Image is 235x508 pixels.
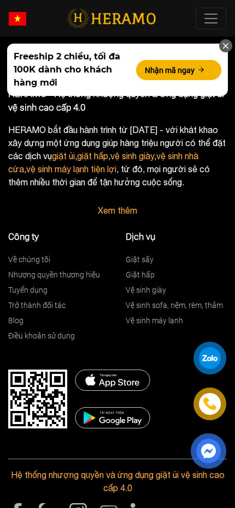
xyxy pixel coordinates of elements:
[11,470,225,493] a: Hệ thống nhượng quyền và ứng dụng giặt ủi vệ sinh cao cấp 4.0
[8,370,67,428] img: DMCA.com Protection Status
[8,230,109,244] p: Công ty
[8,151,198,174] a: vệ sinh nhà cửa
[8,301,66,310] a: Trở thành đối tác
[14,50,136,89] span: Freeship 2 chiều, tối đa 100K dành cho khách hàng mới
[26,164,116,174] a: vệ sinh máy lạnh tiện lợi
[136,60,221,80] button: Nhận mã ngay
[77,151,108,161] a: giặt hấp
[67,7,156,29] img: logo
[75,370,150,391] img: DMCA.com Protection Status
[75,407,150,428] img: DMCA.com Protection Status
[9,12,26,26] img: vn-flag.png
[126,230,227,244] p: Dịch vụ
[126,301,223,310] a: Vệ sinh sofa, nệm, rèm, thảm
[126,255,154,264] a: Giặt sấy
[126,316,183,325] a: Vệ sinh máy lạnh
[110,151,154,161] a: vệ sinh giày
[8,316,23,325] a: Blog
[8,331,75,340] a: Điều khoản sử dụng
[195,389,225,419] a: phone-icon
[204,398,216,410] img: phone-icon
[126,270,155,279] a: Giặt hấp
[8,286,48,294] a: Tuyển dụng
[52,151,75,161] a: giặt ủi
[8,255,50,264] a: Về chúng tôi
[8,123,227,189] p: HERAMO bắt đầu hành trình từ [DATE] - với khát khao xây dựng một ứng dụng giúp hàng triệu người c...
[126,286,166,294] a: Vệ sinh giày
[8,270,100,279] a: Nhượng quyền thương hiệu
[98,205,137,215] a: Xem thêm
